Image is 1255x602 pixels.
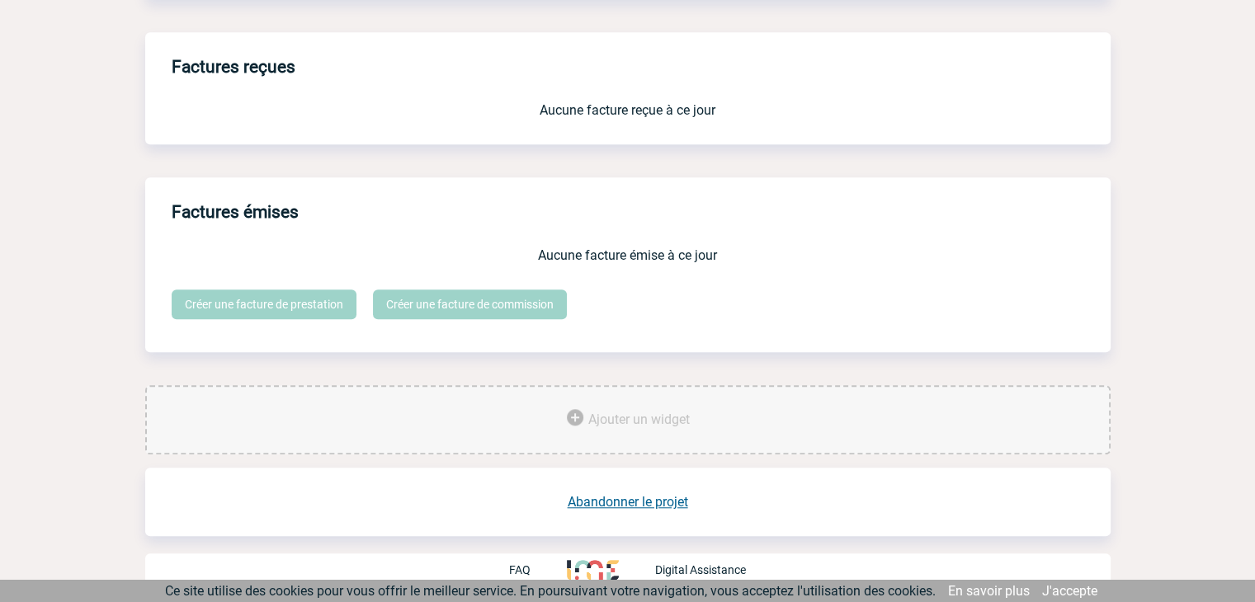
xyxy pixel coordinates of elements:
[172,190,1111,234] h3: Factures émises
[1042,583,1097,599] a: J'accepte
[588,412,690,427] span: Ajouter un widget
[172,102,1084,118] p: Aucune facture reçue à ce jour
[655,563,746,576] p: Digital Assistance
[568,494,688,510] a: Abandonner le projet
[373,289,567,319] a: Créer une facture de commission
[509,563,531,576] p: FAQ
[172,289,356,319] a: Créer une facture de prestation
[509,562,567,577] a: FAQ
[567,560,618,580] img: http://www.idealmeetingsevents.fr/
[165,583,936,599] span: Ce site utilise des cookies pour vous offrir le meilleur service. En poursuivant votre navigation...
[948,583,1030,599] a: En savoir plus
[145,385,1111,454] div: Ajouter des outils d'aide à la gestion de votre événement
[172,247,1084,263] p: Aucune facture émise à ce jour
[172,45,1111,89] h3: Factures reçues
